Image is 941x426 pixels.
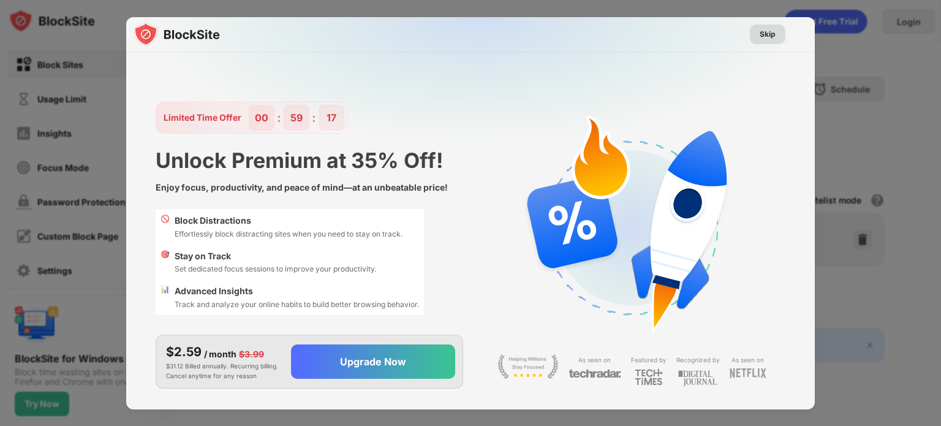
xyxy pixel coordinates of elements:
div: $2.59 [166,343,202,361]
div: Advanced Insights [175,284,419,298]
img: light-stay-focus.svg [497,354,559,379]
div: Upgrade Now [340,356,406,368]
div: Set dedicated focus sessions to improve your productivity. [175,263,376,275]
img: light-techtimes.svg [635,368,663,386]
div: 🎯 [161,249,170,275]
div: As seen on [578,354,611,366]
div: Recognized by [676,354,720,366]
div: $31.12 Billed annually. Recurring billing. Cancel anytime for any reason [166,343,281,381]
img: light-digital-journal.svg [678,368,717,389]
img: light-netflix.svg [730,368,766,378]
div: 📊 [161,284,170,310]
img: gradient.svg [134,17,822,260]
img: light-techradar.svg [569,368,621,379]
div: Skip [760,28,776,40]
div: / month [204,348,236,361]
div: Track and analyze your online habits to build better browsing behavior. [175,299,419,310]
div: Featured by [631,354,667,366]
div: As seen on [731,354,764,366]
div: $3.99 [239,348,264,361]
